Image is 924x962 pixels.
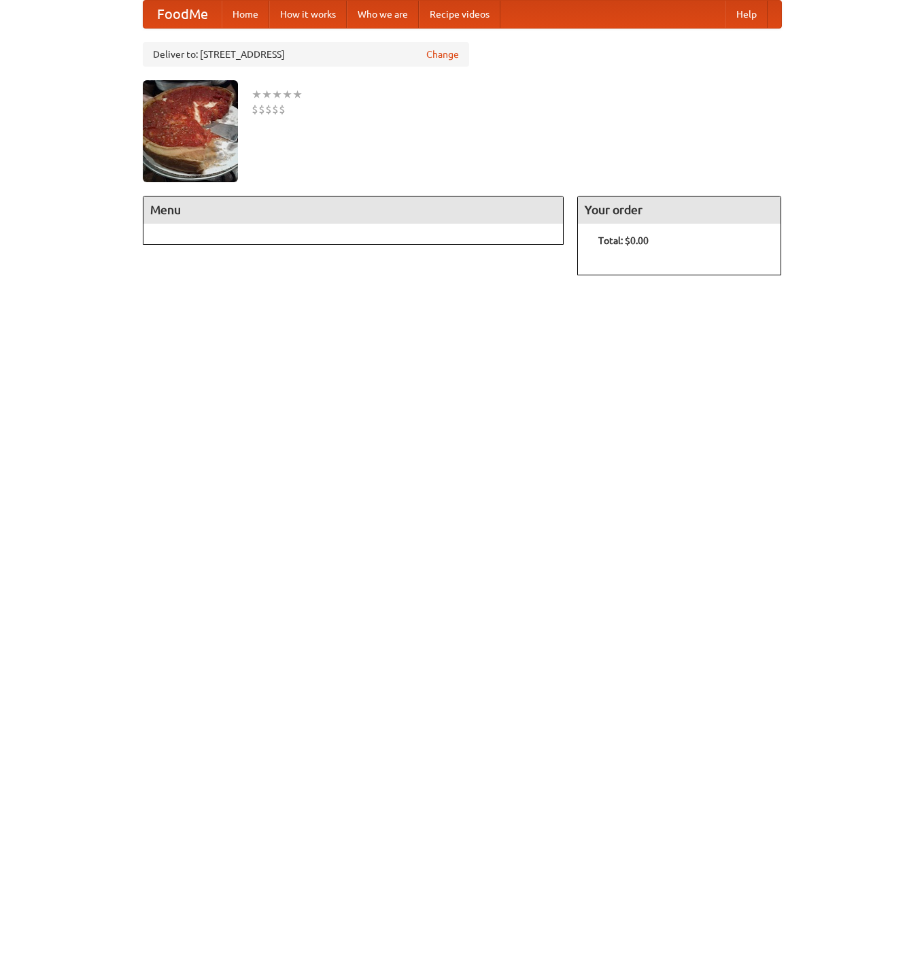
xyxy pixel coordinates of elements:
div: Deliver to: [STREET_ADDRESS] [143,42,469,67]
li: ★ [262,87,272,102]
a: FoodMe [143,1,222,28]
a: Who we are [347,1,419,28]
li: $ [252,102,258,117]
li: ★ [252,87,262,102]
h4: Your order [578,196,781,224]
a: Home [222,1,269,28]
li: $ [279,102,286,117]
li: $ [258,102,265,117]
li: $ [265,102,272,117]
li: ★ [272,87,282,102]
li: ★ [292,87,303,102]
li: ★ [282,87,292,102]
img: angular.jpg [143,80,238,182]
a: Change [426,48,459,61]
a: Help [725,1,768,28]
a: How it works [269,1,347,28]
a: Recipe videos [419,1,500,28]
h4: Menu [143,196,564,224]
li: $ [272,102,279,117]
b: Total: $0.00 [598,235,649,246]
